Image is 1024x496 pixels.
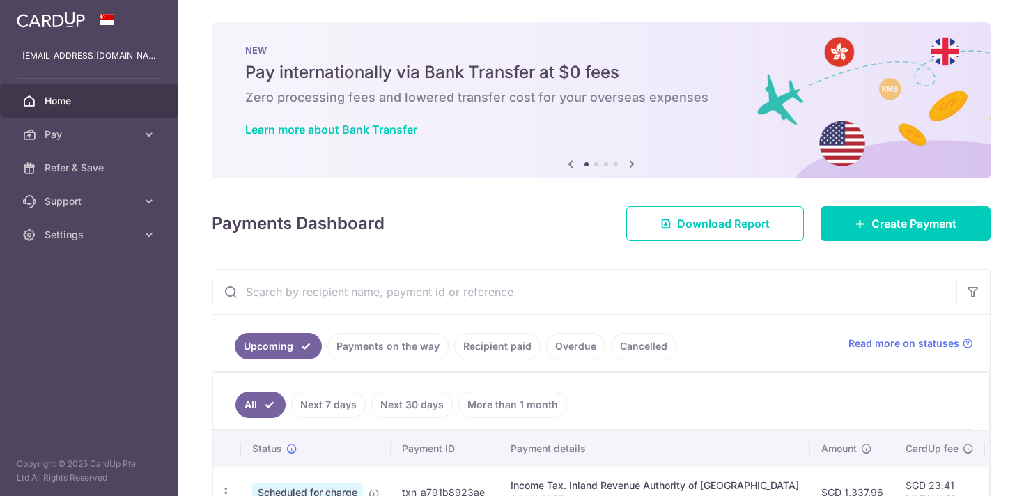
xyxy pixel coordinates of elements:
h4: Payments Dashboard [212,211,385,236]
a: Create Payment [821,206,991,241]
span: Pay [45,127,137,141]
a: Next 30 days [371,392,453,418]
input: Search by recipient name, payment id or reference [212,270,956,314]
th: Payment ID [391,431,499,467]
a: Overdue [546,333,605,359]
span: Create Payment [871,215,956,232]
a: Recipient paid [454,333,541,359]
div: Income Tax. Inland Revenue Authority of [GEOGRAPHIC_DATA] [511,479,799,493]
a: All [235,392,286,418]
span: Read more on statuses [848,336,959,350]
a: Payments on the way [327,333,449,359]
p: [EMAIL_ADDRESS][DOMAIN_NAME] [22,49,156,63]
h6: Zero processing fees and lowered transfer cost for your overseas expenses [245,89,957,106]
th: Payment details [499,431,810,467]
a: Next 7 days [291,392,366,418]
h5: Pay internationally via Bank Transfer at $0 fees [245,61,957,84]
span: Home [45,94,137,108]
a: Learn more about Bank Transfer [245,123,417,137]
a: Read more on statuses [848,336,973,350]
a: Cancelled [611,333,676,359]
span: CardUp fee [906,442,959,456]
span: Amount [821,442,857,456]
span: Support [45,194,137,208]
span: Download Report [677,215,770,232]
a: More than 1 month [458,392,567,418]
a: Upcoming [235,333,322,359]
img: Bank transfer banner [212,22,991,178]
span: Refer & Save [45,161,137,175]
a: Download Report [626,206,804,241]
span: Status [252,442,282,456]
p: NEW [245,45,957,56]
img: CardUp [17,11,85,28]
span: Settings [45,228,137,242]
